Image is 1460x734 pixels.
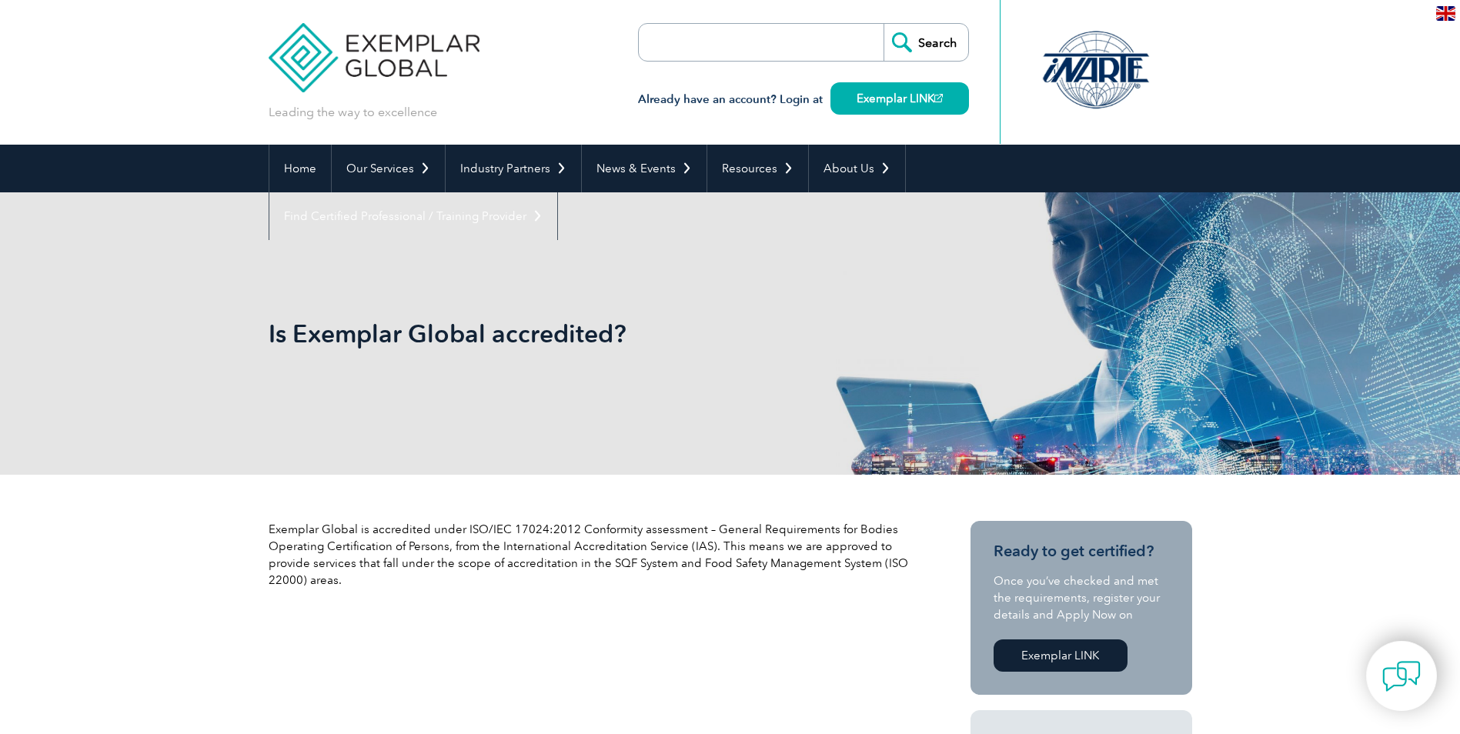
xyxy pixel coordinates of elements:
p: Exemplar Global is accredited under ISO/IEC 17024:2012 Conformity assessment – General Requiremen... [269,521,915,589]
h3: Ready to get certified? [994,542,1169,561]
img: contact-chat.png [1382,657,1421,696]
a: About Us [809,145,905,192]
a: News & Events [582,145,707,192]
a: Our Services [332,145,445,192]
a: Exemplar LINK [994,639,1128,672]
a: Home [269,145,331,192]
img: open_square.png [934,94,943,102]
a: Exemplar LINK [830,82,969,115]
input: Search [884,24,968,61]
p: Leading the way to excellence [269,104,437,121]
a: Find Certified Professional / Training Provider [269,192,557,240]
h1: Is Exemplar Global accredited? [269,319,860,349]
img: en [1436,6,1455,21]
a: Resources [707,145,808,192]
h3: Already have an account? Login at [638,90,969,109]
p: Once you’ve checked and met the requirements, register your details and Apply Now on [994,572,1169,623]
a: Industry Partners [446,145,581,192]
